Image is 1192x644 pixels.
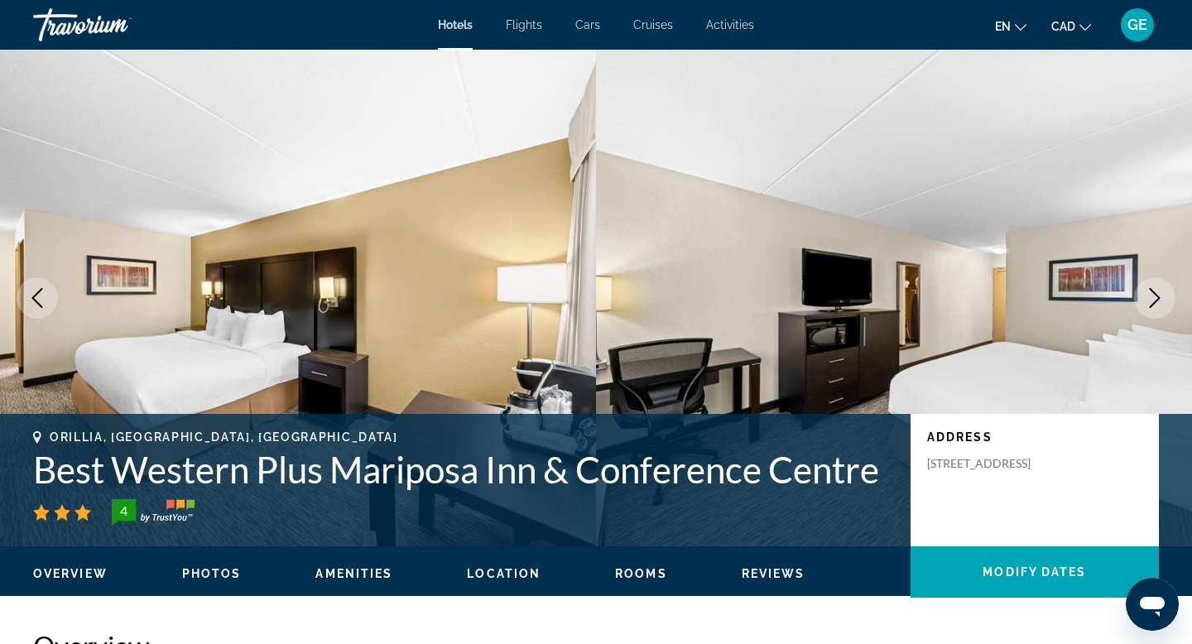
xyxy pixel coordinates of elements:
[182,566,242,581] button: Photos
[927,456,1060,471] p: [STREET_ADDRESS]
[742,567,805,580] span: Reviews
[33,567,108,580] span: Overview
[1051,14,1091,38] button: Change currency
[633,18,673,31] a: Cruises
[1116,7,1159,42] button: User Menu
[995,20,1011,33] span: en
[438,18,473,31] a: Hotels
[706,18,754,31] a: Activities
[33,566,108,581] button: Overview
[107,501,140,521] div: 4
[50,430,398,444] span: Orillia, [GEOGRAPHIC_DATA], [GEOGRAPHIC_DATA]
[112,499,195,526] img: TrustYou guest rating badge
[615,566,667,581] button: Rooms
[467,566,541,581] button: Location
[1127,17,1147,33] span: GE
[911,546,1159,598] button: Modify Dates
[315,567,392,580] span: Amenities
[927,430,1142,444] p: Address
[1051,20,1075,33] span: CAD
[575,18,600,31] a: Cars
[315,566,392,581] button: Amenities
[33,448,894,491] h1: Best Western Plus Mariposa Inn & Conference Centre
[1126,578,1179,631] iframe: Button to launch messaging window
[1134,277,1175,319] button: Next image
[995,14,1026,38] button: Change language
[506,18,542,31] a: Flights
[33,3,199,46] a: Travorium
[615,567,667,580] span: Rooms
[983,565,1086,579] span: Modify Dates
[467,567,541,580] span: Location
[17,277,58,319] button: Previous image
[182,567,242,580] span: Photos
[742,566,805,581] button: Reviews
